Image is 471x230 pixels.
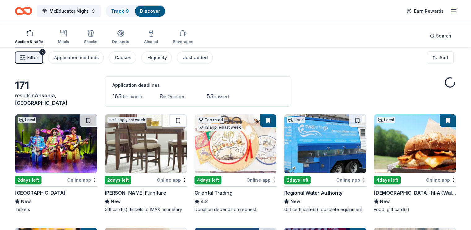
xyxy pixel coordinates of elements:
div: 2 [39,49,46,55]
div: Online app [157,176,187,184]
button: Auction & raffle [15,27,43,47]
button: Sort [427,51,454,64]
a: Image for Palace TheaterLocal2days leftOnline app[GEOGRAPHIC_DATA]NewTickets [15,114,97,213]
button: Filter2 [15,51,43,64]
span: in [15,92,68,106]
button: Meals [58,27,69,47]
div: Causes [115,54,131,61]
button: Search [425,30,456,42]
div: Application deadlines [112,82,283,89]
a: Image for Chick-fil-A (Wallingford)Local4days leftOnline app[DEMOGRAPHIC_DATA]-fil-A (Wallingford... [374,114,456,213]
div: Food, gift card(s) [374,206,456,213]
button: Just added [177,51,213,64]
button: McEducator Night [37,5,101,17]
button: Application methods [48,51,104,64]
div: Just added [183,54,208,61]
div: Online app [336,176,366,184]
span: New [111,198,121,205]
span: 4.8 [201,198,208,205]
div: 4 days left [374,176,401,184]
button: Desserts [112,27,129,47]
div: 2 days left [105,176,131,184]
span: passed [214,94,229,99]
div: Application methods [54,54,99,61]
img: Image for Palace Theater [15,114,97,173]
div: Local [377,117,395,123]
div: 1 apply last week [107,117,146,123]
div: Online app [426,176,456,184]
button: Track· 9Discover [106,5,166,17]
a: Discover [140,8,160,14]
span: McEducator Night [50,7,88,15]
div: Local [18,117,36,123]
div: Online app [246,176,277,184]
a: Image for Regional Water AuthorityLocal2days leftOnline appRegional Water AuthorityNewGift certif... [284,114,366,213]
span: New [290,198,300,205]
div: results [15,92,97,107]
div: Snacks [84,39,97,44]
a: Earn Rewards [403,6,447,17]
img: Image for Regional Water Authority [284,114,366,173]
div: Donation depends on request [194,206,277,213]
span: Search [436,32,451,40]
div: 4 days left [194,176,221,184]
div: Gift certificate(s), obsolete equipment [284,206,366,213]
span: 53 [207,93,214,100]
span: 163 [112,93,122,100]
div: Top rated [197,117,224,123]
div: Beverages [173,39,193,44]
div: Local [287,117,305,123]
div: Regional Water Authority [284,189,342,197]
span: Sort [440,54,448,61]
button: Eligibility [141,51,172,64]
button: Snacks [84,27,97,47]
img: Image for Chick-fil-A (Wallingford) [374,114,456,173]
div: Desserts [112,39,129,44]
button: Alcohol [144,27,158,47]
div: Alcohol [144,39,158,44]
div: Oriental Trading [194,189,233,197]
a: Home [15,4,32,18]
div: 171 [15,79,97,92]
a: Image for Jordan's Furniture1 applylast week2days leftOnline app[PERSON_NAME] FurnitureNewGift ca... [105,114,187,213]
div: Meals [58,39,69,44]
img: Image for Oriental Trading [195,114,277,173]
span: Ansonia, [GEOGRAPHIC_DATA] [15,92,68,106]
span: New [380,198,390,205]
span: in October [163,94,185,99]
div: [DEMOGRAPHIC_DATA]-fil-A (Wallingford) [374,189,456,197]
span: New [21,198,31,205]
div: [GEOGRAPHIC_DATA] [15,189,65,197]
span: 8 [159,93,163,100]
span: this month [122,94,142,99]
a: Image for Oriental TradingTop rated12 applieslast week4days leftOnline appOriental Trading4.8Dona... [194,114,277,213]
button: Beverages [173,27,193,47]
span: Filter [27,54,38,61]
div: Tickets [15,206,97,213]
div: Online app [67,176,97,184]
div: Gift card(s), tickets to IMAX, monetary [105,206,187,213]
button: Causes [109,51,136,64]
div: [PERSON_NAME] Furniture [105,189,166,197]
img: Image for Jordan's Furniture [105,114,187,173]
a: Track· 9 [111,8,129,14]
div: 2 days left [284,176,311,184]
div: Auction & raffle [15,39,43,44]
div: 2 days left [15,176,41,184]
div: Eligibility [147,54,167,61]
div: 12 applies last week [197,124,242,131]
